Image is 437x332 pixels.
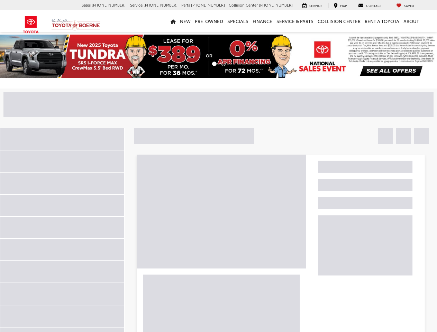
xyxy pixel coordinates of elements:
span: Service [309,3,322,8]
span: [PHONE_NUMBER] [144,2,177,8]
a: Contact [353,3,387,8]
span: [PHONE_NUMBER] [259,2,293,8]
span: Contact [366,3,382,8]
a: My Saved Vehicles [391,3,419,8]
a: Collision Center [316,10,363,32]
span: Saved [404,3,414,8]
span: [PHONE_NUMBER] [92,2,126,8]
span: Parts [181,2,190,8]
a: Pre-Owned [193,10,225,32]
span: Collision Center [229,2,258,8]
a: Rent a Toyota [363,10,401,32]
a: Specials [225,10,251,32]
img: Toyota [18,13,44,36]
a: Map [328,3,352,8]
a: New [178,10,193,32]
span: Map [340,3,347,8]
span: Service [130,2,143,8]
span: Sales [82,2,91,8]
a: Finance [251,10,274,32]
a: Service [297,3,327,8]
span: [PHONE_NUMBER] [191,2,225,8]
a: Home [169,10,178,32]
img: Vic Vaughan Toyota of Boerne [51,19,101,31]
a: Service & Parts: Opens in a new tab [274,10,316,32]
a: About [401,10,421,32]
